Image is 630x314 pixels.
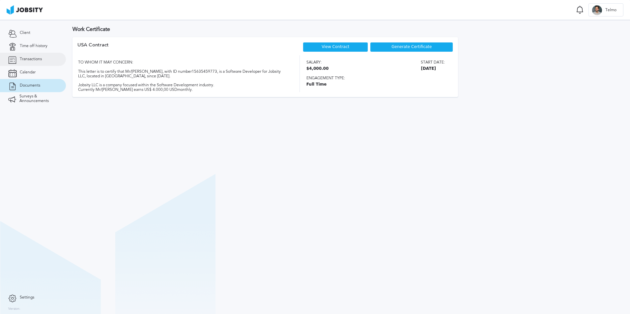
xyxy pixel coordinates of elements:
[322,44,349,49] a: View Contract
[306,76,445,81] span: Engagement type:
[306,82,445,87] span: Full Time
[72,26,623,32] h3: Work Certificate
[592,5,602,15] div: T
[7,5,43,14] img: ab4bad089aa723f57921c736e9817d99.png
[20,295,34,300] span: Settings
[306,60,329,65] span: Salary:
[602,8,620,13] span: Telmo
[20,31,30,35] span: Client
[19,94,58,103] span: Surveys & Announcements
[77,55,288,92] div: TO WHOM IT MAY CONCERN: This letter is to certify that Mr/[PERSON_NAME], with ID number 156354597...
[20,83,40,88] span: Documents
[306,66,329,71] span: $4,000.00
[588,3,623,16] button: TTelmo
[20,57,42,62] span: Transactions
[421,66,445,71] span: [DATE]
[77,42,109,55] div: USA Contract
[391,45,432,49] span: Generate Certificate
[20,44,47,48] span: Time off history
[421,60,445,65] span: Start date:
[8,307,20,311] label: Version:
[20,70,36,75] span: Calendar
